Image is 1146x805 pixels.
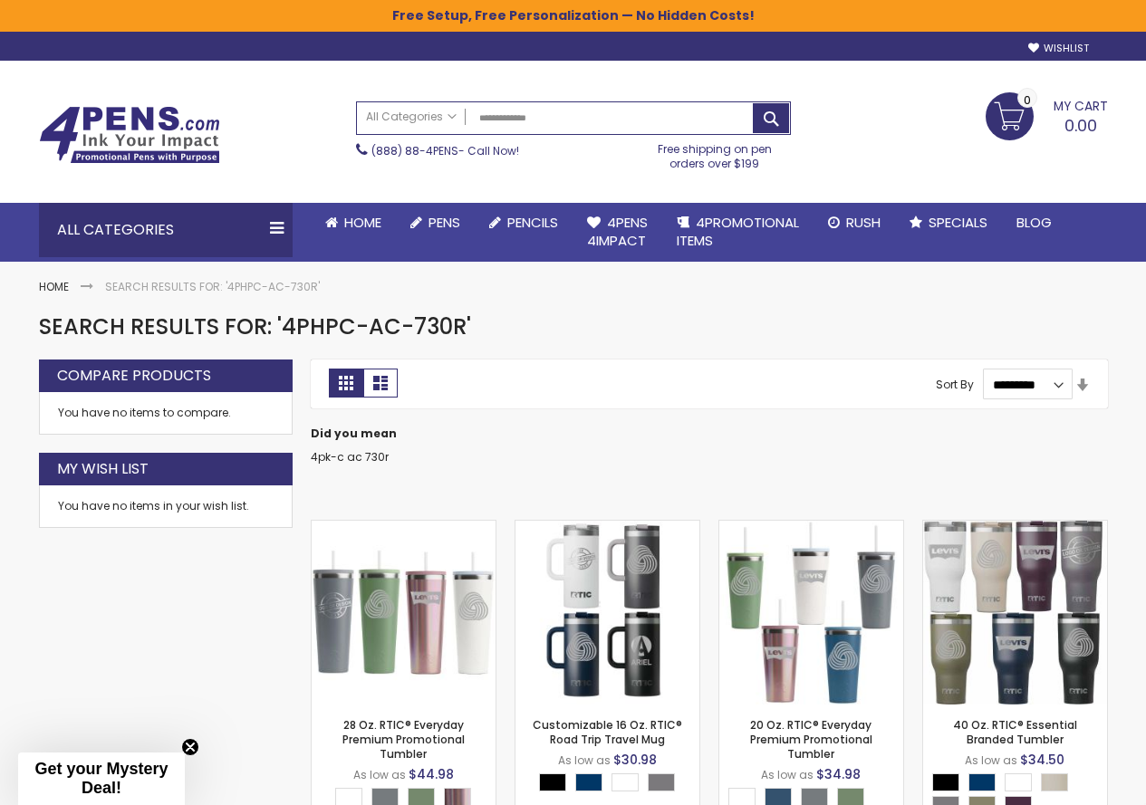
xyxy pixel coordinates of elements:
[895,203,1002,243] a: Specials
[648,773,675,791] div: Graphite
[1024,91,1031,109] span: 0
[573,203,662,262] a: 4Pens4impact
[475,203,573,243] a: Pencils
[612,773,639,791] div: White
[39,203,293,257] div: All Categories
[105,279,320,294] strong: Search results for: '4PHPC-AC-730R'
[409,765,454,783] span: $44.98
[1005,773,1032,791] div: White
[929,213,987,232] span: Specials
[371,143,519,158] span: - Call Now!
[366,110,457,124] span: All Categories
[311,449,389,465] a: 4pk-c ac 730r
[58,499,274,513] div: You have no items in your wish list.
[1064,114,1097,137] span: 0.00
[1020,751,1064,769] span: $34.50
[344,213,381,232] span: Home
[750,717,872,762] a: 20 Oz. RTIC® Everyday Premium Promotional Tumbler
[357,102,466,132] a: All Categories
[18,752,185,805] div: Get your Mystery Deal!Close teaser
[761,767,814,782] span: As low as
[936,377,974,392] label: Sort By
[429,213,460,232] span: Pens
[968,773,996,791] div: Navy Blue
[39,311,471,341] span: Search results for: '4PHPC-AC-730R'
[639,135,791,171] div: Free shipping on pen orders over $199
[39,279,69,294] a: Home
[846,213,881,232] span: Rush
[587,213,648,250] span: 4Pens 4impact
[533,717,682,747] a: Customizable 16 Oz. RTIC® Road Trip Travel Mug
[719,520,903,535] a: 20 Oz. RTIC® Everyday Premium Promotional Tumbler
[986,92,1108,138] a: 0.00 0
[613,751,657,769] span: $30.98
[539,773,684,796] div: Select A Color
[932,773,959,791] div: Black
[575,773,602,791] div: Navy Blue
[57,459,149,479] strong: My Wish List
[342,717,465,762] a: 28 Oz. RTIC® Everyday Premium Promotional Tumbler
[507,213,558,232] span: Pencils
[311,203,396,243] a: Home
[965,752,1017,768] span: As low as
[662,203,814,262] a: 4PROMOTIONALITEMS
[515,521,699,704] img: Customizable 16 Oz. RTIC® Road Trip Travel Mug
[181,738,199,756] button: Close teaser
[1016,213,1052,232] span: Blog
[353,767,406,782] span: As low as
[311,426,1108,441] dt: Did you mean
[719,521,903,704] img: 20 Oz. RTIC® Everyday Premium Promotional Tumbler
[539,773,566,791] div: Black
[814,203,895,243] a: Rush
[816,765,861,783] span: $34.98
[515,520,699,535] a: Customizable 16 Oz. RTIC® Road Trip Travel Mug
[329,369,363,398] strong: Grid
[677,213,799,250] span: 4PROMOTIONAL ITEMS
[57,366,211,386] strong: Compare Products
[1002,203,1066,243] a: Blog
[371,143,458,158] a: (888) 88-4PENS
[923,520,1107,535] a: 40 Oz. RTIC® Essential Branded Tumbler
[39,392,293,435] div: You have no items to compare.
[1028,42,1089,55] a: Wishlist
[34,760,168,797] span: Get your Mystery Deal!
[396,203,475,243] a: Pens
[1041,773,1068,791] div: Beach
[953,717,1077,747] a: 40 Oz. RTIC® Essential Branded Tumbler
[558,752,611,768] span: As low as
[923,521,1107,704] img: 40 Oz. RTIC® Essential Branded Tumbler
[312,521,496,704] img: 28 Oz. RTIC® Everyday Premium Promotional Tumbler
[39,106,220,164] img: 4Pens Custom Pens and Promotional Products
[312,520,496,535] a: 28 Oz. RTIC® Everyday Premium Promotional Tumbler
